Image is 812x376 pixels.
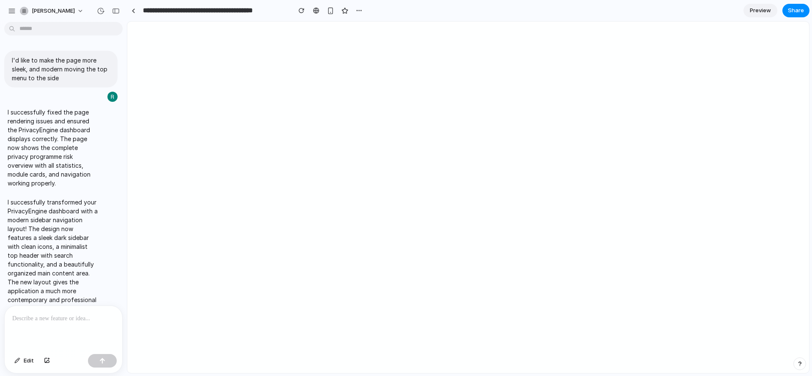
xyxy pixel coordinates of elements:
button: [PERSON_NAME] [16,4,88,18]
button: Edit [10,354,38,368]
span: Preview [750,6,771,15]
span: Edit [24,357,34,365]
p: I successfully transformed your PrivacyEngine dashboard with a modern sidebar navigation layout! ... [8,198,98,322]
button: Share [782,4,809,17]
p: I successfully fixed the page rendering issues and ensured the PrivacyEngine dashboard displays c... [8,108,98,188]
p: I'd like to make the page more sleek, and modern moving the top menu to the side [12,56,110,82]
span: [PERSON_NAME] [32,7,75,15]
a: Preview [743,4,777,17]
span: Share [788,6,804,15]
